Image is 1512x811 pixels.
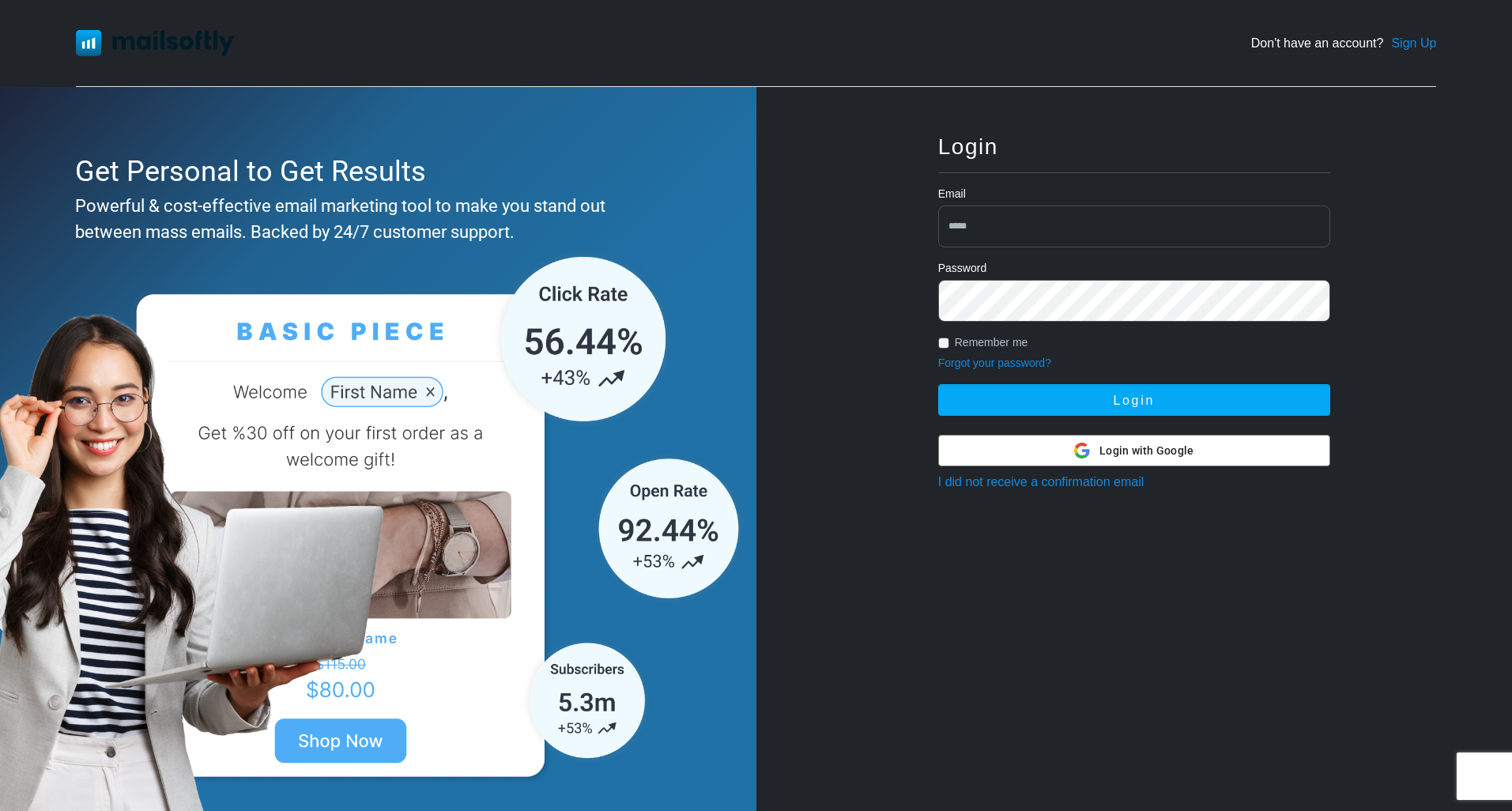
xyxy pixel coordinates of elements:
[1099,443,1193,459] span: Login with Google
[75,193,673,245] div: Powerful & cost-effective email marketing tool to make you stand out between mass emails. Backed ...
[938,356,1051,369] a: Forgot your password?
[938,435,1330,466] button: Login with Google
[1391,34,1436,53] a: Sign Up
[75,150,673,193] div: Get Personal to Get Results
[955,334,1028,351] label: Remember me
[938,134,998,159] span: Login
[76,30,234,55] img: Mailsoftly
[938,475,1144,488] a: I did not receive a confirmation email
[1251,34,1437,53] div: Don't have an account?
[938,260,986,277] label: Password
[938,384,1330,416] button: Login
[938,186,966,202] label: Email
